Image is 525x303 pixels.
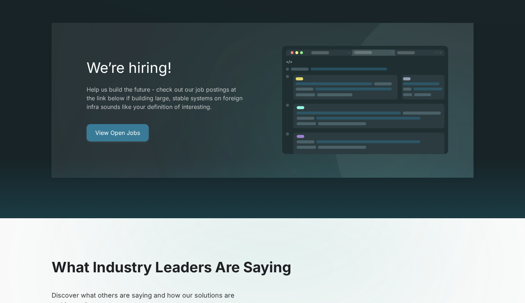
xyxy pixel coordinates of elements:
[52,259,474,276] h2: What Industry Leaders Are Saying
[87,85,245,111] p: Help us build the future - check out our job postings at the link below if building large, stable...
[281,45,449,155] img: image
[87,59,245,76] h2: We’re hiring!
[489,268,525,303] iframe: Chat Widget
[87,124,149,141] a: View Open Jobs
